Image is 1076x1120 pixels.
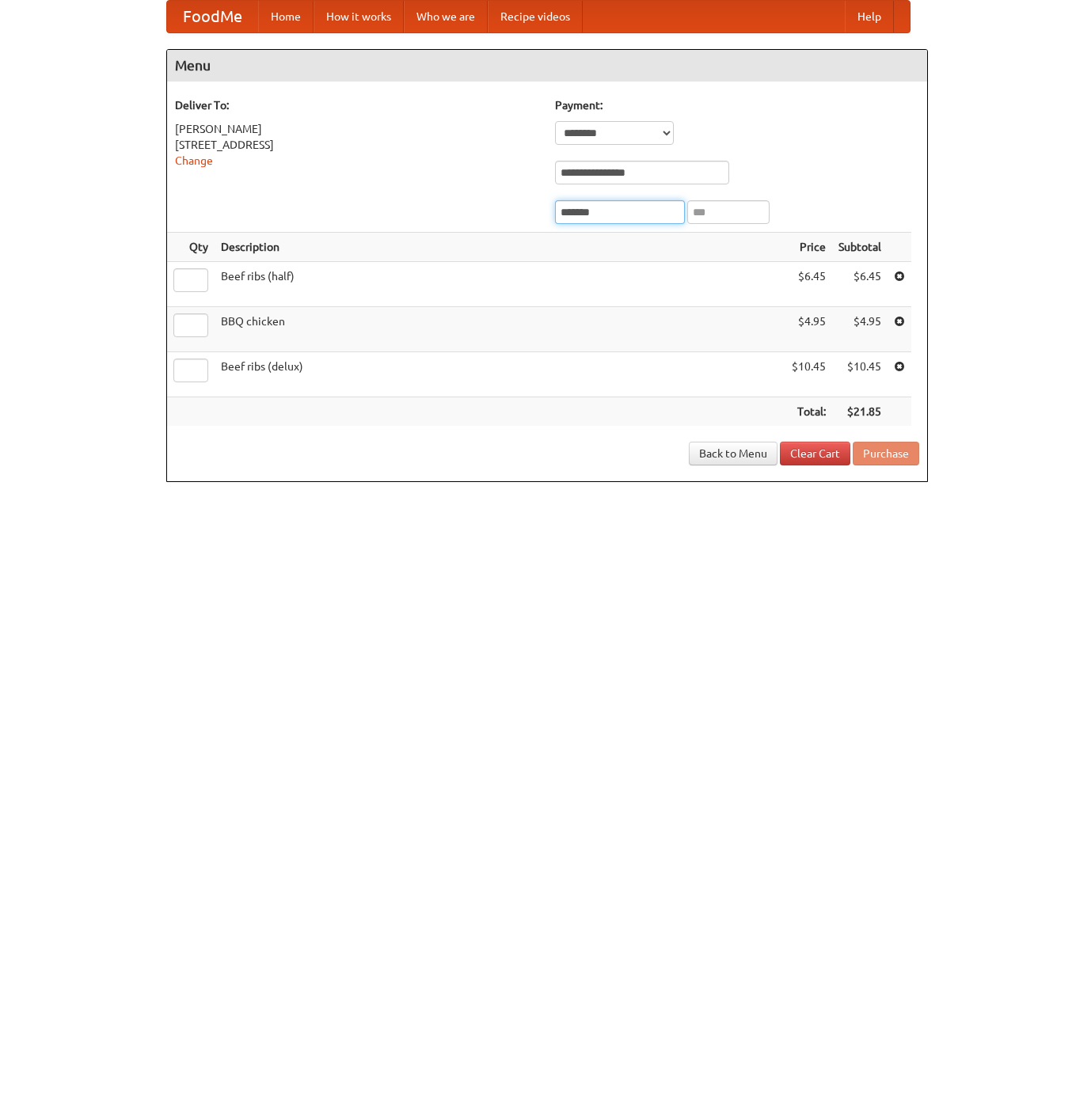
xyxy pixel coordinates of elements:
[832,233,888,262] th: Subtotal
[167,233,215,262] th: Qty
[785,262,832,307] td: $6.45
[832,397,888,427] th: $21.85
[488,1,583,32] a: Recipe videos
[175,137,539,153] div: [STREET_ADDRESS]
[215,233,785,262] th: Description
[167,50,927,82] h4: Menu
[785,352,832,397] td: $10.45
[215,352,785,397] td: Beef ribs (delux)
[175,97,539,113] h5: Deliver To:
[853,442,919,465] button: Purchase
[404,1,488,32] a: Who we are
[555,97,919,113] h5: Payment:
[175,121,539,137] div: [PERSON_NAME]
[258,1,314,32] a: Home
[314,1,404,32] a: How it works
[215,262,785,307] td: Beef ribs (half)
[785,233,832,262] th: Price
[832,262,888,307] td: $6.45
[780,442,850,465] a: Clear Cart
[175,154,213,167] a: Change
[845,1,894,32] a: Help
[689,442,778,465] a: Back to Menu
[167,1,258,32] a: FoodMe
[832,307,888,352] td: $4.95
[785,397,832,427] th: Total:
[215,307,785,352] td: BBQ chicken
[832,352,888,397] td: $10.45
[785,307,832,352] td: $4.95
